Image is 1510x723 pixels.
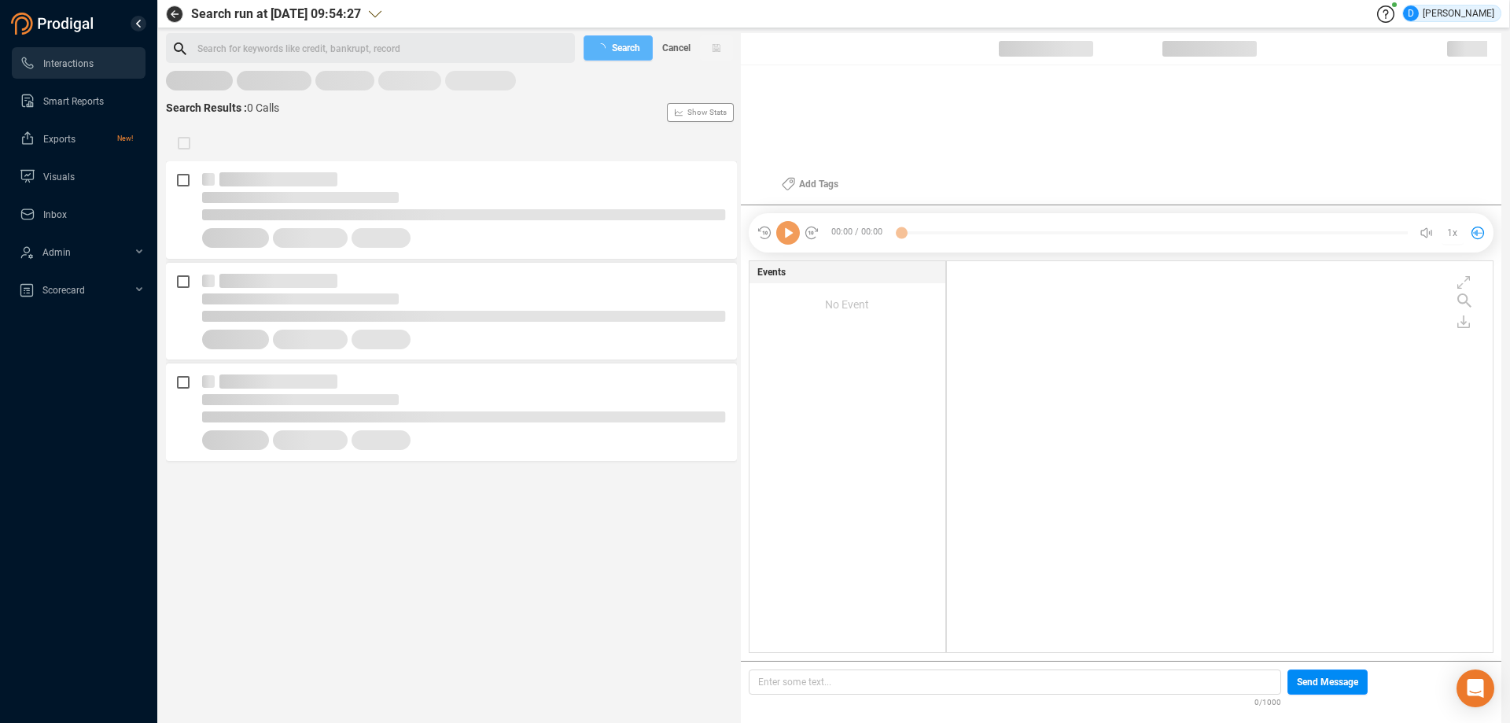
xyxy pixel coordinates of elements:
[757,265,786,279] span: Events
[43,209,67,220] span: Inbox
[43,96,104,107] span: Smart Reports
[166,101,247,114] span: Search Results :
[12,47,145,79] li: Interactions
[667,103,734,122] button: Show Stats
[653,35,700,61] button: Cancel
[43,172,75,183] span: Visuals
[1447,220,1457,245] span: 1x
[1457,670,1494,707] div: Open Intercom Messenger
[12,123,145,154] li: Exports
[662,35,691,61] span: Cancel
[1254,695,1281,708] span: 0/1000
[11,13,98,35] img: prodigal-logo
[117,123,133,154] span: New!
[12,160,145,192] li: Visuals
[20,198,133,230] a: Inbox
[772,172,848,197] button: Add Tags
[12,85,145,116] li: Smart Reports
[1297,670,1358,695] span: Send Message
[687,18,727,207] span: Show Stats
[247,101,279,114] span: 0 Calls
[1408,6,1414,21] span: D
[20,160,133,192] a: Visuals
[1287,670,1368,695] button: Send Message
[43,134,75,145] span: Exports
[42,247,71,258] span: Admin
[749,283,945,326] div: No Event
[12,198,145,230] li: Inbox
[20,123,133,154] a: ExportsNew!
[20,85,133,116] a: Smart Reports
[42,285,85,296] span: Scorecard
[1403,6,1494,21] div: [PERSON_NAME]
[1442,222,1464,244] button: 1x
[955,265,1493,651] div: grid
[799,172,838,197] span: Add Tags
[20,47,133,79] a: Interactions
[43,58,94,69] span: Interactions
[819,221,901,245] span: 00:00 / 00:00
[191,5,361,24] span: Search run at [DATE] 09:54:27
